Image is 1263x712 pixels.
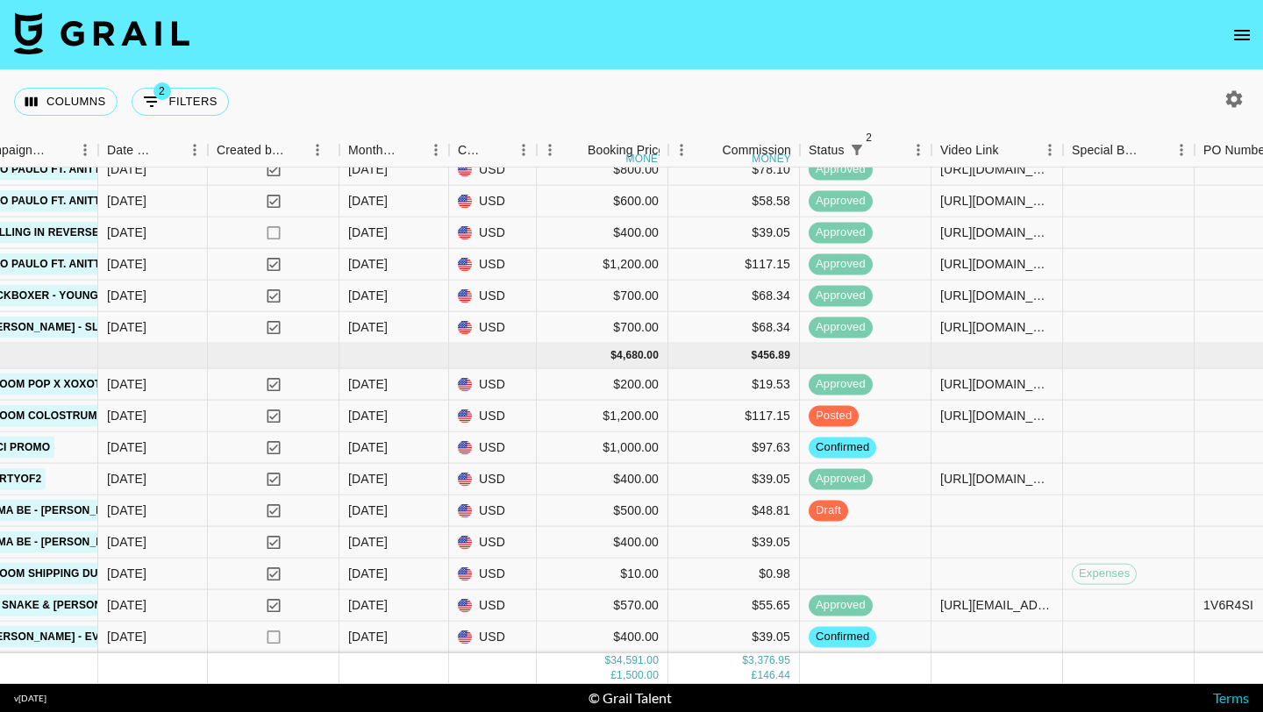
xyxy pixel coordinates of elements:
div: $570.00 [537,590,668,622]
div: https://www.tiktok.com/@babyyjuli/video/7532515920095300886?is_from_webapp=1&sender_device=pc&web... [940,255,1053,273]
div: 1,500.00 [617,668,659,683]
button: Menu [304,137,331,163]
div: £ [610,668,617,683]
div: https://www.tiktok.com/@ramiahvaldezzz/video/7536262158435306782?is_from_webapp=1&sender_device=p... [940,470,1053,488]
div: $0.98 [668,559,800,590]
div: https://www.tiktok.com/@_passiondeeb_/video/7530685035398090006?is_from_webapp=1&sender_device=pc... [940,160,1053,178]
div: $39.05 [668,217,800,249]
span: confirmed [809,439,876,456]
button: Menu [423,137,449,163]
div: USD [449,590,537,622]
span: approved [809,256,873,273]
div: https://www.tiktok.com/@vaimonroe/video/7531897807117241606?is_from_webapp=1&sender_device=pc&web... [940,287,1053,304]
div: $400.00 [537,527,668,559]
div: 456.89 [757,348,790,363]
div: $97.63 [668,432,800,464]
button: Menu [510,137,537,163]
button: Select columns [14,88,118,116]
div: USD [449,495,537,527]
div: $1,000.00 [537,432,668,464]
div: https://www.tiktok.com/@addriianaa.sr/video/7534815824293448982?is_from_webapp=1&sender_device=pc... [940,596,1053,614]
div: Jul '25 [348,224,388,241]
div: 03/07/2025 [107,318,146,336]
button: Sort [157,138,182,162]
div: Aug '25 [348,596,388,614]
div: money [626,153,666,164]
span: approved [809,288,873,304]
div: Aug '25 [348,502,388,519]
div: USD [449,432,537,464]
div: Currency [449,133,537,167]
div: $200.00 [537,369,668,401]
div: $39.05 [668,527,800,559]
button: Menu [905,137,931,163]
div: Special Booking Type [1063,133,1195,167]
div: $68.34 [668,281,800,312]
div: Aug '25 [348,628,388,645]
button: Show filters [845,138,869,162]
div: 4,680.00 [617,348,659,363]
button: Sort [285,138,310,162]
div: 1V6R4SI [1203,596,1253,614]
div: Special Booking Type [1072,133,1144,167]
div: https://www.tiktok.com/@ohristine/video/7525960423749766414?is_from_webapp=1&sender_device=pc&web... [940,224,1053,241]
div: USD [449,217,537,249]
button: Menu [668,137,695,163]
div: 06/08/2025 [107,565,146,582]
div: $58.58 [668,186,800,217]
span: approved [809,376,873,393]
button: Sort [47,138,72,162]
div: Aug '25 [348,565,388,582]
div: $117.15 [668,249,800,281]
div: 07/08/2025 [107,438,146,456]
div: $48.81 [668,495,800,527]
button: Sort [999,138,1024,162]
div: $ [604,653,610,668]
span: Expenses [1073,566,1136,582]
div: 06/08/2025 [107,628,146,645]
div: Month Due [339,133,449,167]
div: 08/08/2025 [107,502,146,519]
button: Menu [72,137,98,163]
a: Terms [1213,689,1249,706]
button: Sort [486,138,510,162]
button: Menu [1168,137,1195,163]
div: 08/07/2025 [107,224,146,241]
div: $700.00 [537,312,668,344]
button: Sort [869,138,894,162]
div: Aug '25 [348,438,388,456]
div: USD [449,559,537,590]
button: Menu [537,137,563,163]
div: USD [449,527,537,559]
div: Month Due [348,133,398,167]
span: 2 [153,82,171,100]
div: Video Link [940,133,999,167]
div: $19.53 [668,369,800,401]
div: USD [449,281,537,312]
div: $500.00 [537,495,668,527]
div: $400.00 [537,622,668,653]
div: v [DATE] [14,693,46,704]
div: $ [752,348,758,363]
div: USD [449,154,537,186]
div: https://www.instagram.com/reel/DL2qLGRs2HH/?igsh=MXAzdXMyZWp6Y2F1bw%3D%3D [940,318,1053,336]
div: https://www.tiktok.com/@fr1dad1da/video/7530632818947394838?is_from_webapp=1&sender_device=pc&web... [940,192,1053,210]
div: https://www.tiktok.com/@xoxoteakin/video/7537034765120048414?is_from_webapp=1&sender_device=pc&we... [940,375,1053,393]
div: $700.00 [537,281,668,312]
div: Date Created [107,133,157,167]
div: Video Link [931,133,1063,167]
button: Sort [1144,138,1168,162]
div: £ [752,668,758,683]
div: $39.05 [668,622,800,653]
div: USD [449,464,537,495]
span: approved [809,597,873,614]
span: approved [809,471,873,488]
div: Jul '25 [348,255,388,273]
div: Jul '25 [348,160,388,178]
div: Jul '25 [348,318,388,336]
div: money [752,153,791,164]
div: Currency [458,133,486,167]
div: 04/08/2025 [107,596,146,614]
div: 16/07/2025 [107,375,146,393]
div: 21/07/2025 [107,192,146,210]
